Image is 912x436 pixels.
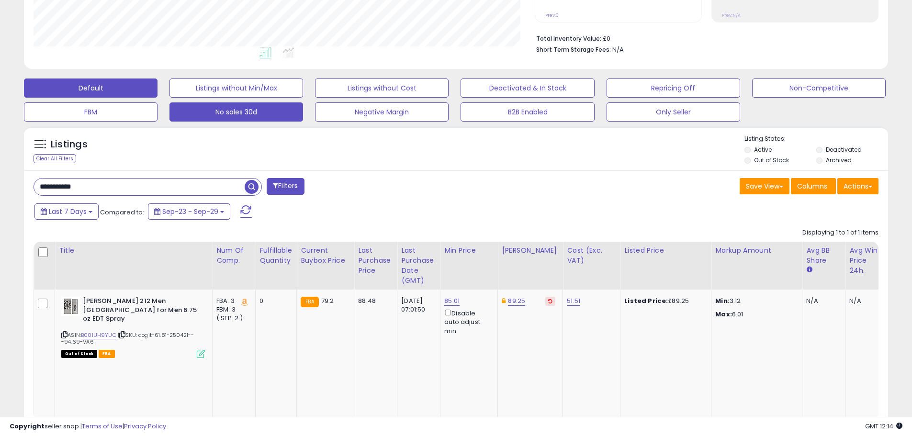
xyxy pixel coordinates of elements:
small: FBA [301,297,318,307]
div: Last Purchase Date (GMT) [401,246,436,286]
button: Columns [791,178,836,194]
div: FBM: 3 [216,305,248,314]
button: Listings without Min/Max [169,78,303,98]
span: FBA [99,350,115,358]
div: Min Price [444,246,494,256]
p: 6.01 [715,310,795,319]
div: 88.48 [358,297,390,305]
div: Listed Price [624,246,707,256]
button: B2B Enabled [461,102,594,122]
div: [DATE] 07:01:50 [401,297,433,314]
button: FBM [24,102,158,122]
span: Columns [797,181,827,191]
button: Actions [837,178,878,194]
button: Only Seller [607,102,740,122]
div: Num of Comp. [216,246,251,266]
div: Last Purchase Price [358,246,393,276]
a: Privacy Policy [124,422,166,431]
img: 41TDwUaRS3L._SL40_.jpg [61,297,80,316]
button: Filters [267,178,304,195]
a: 51.51 [567,296,580,306]
span: N/A [612,45,624,54]
button: Non-Competitive [752,78,886,98]
div: £89.25 [624,297,704,305]
span: All listings that are currently out of stock and unavailable for purchase on Amazon [61,350,97,358]
h5: Listings [51,138,88,151]
b: Short Term Storage Fees: [536,45,611,54]
div: Avg Win Price 24h. [849,246,884,276]
div: ( SFP: 2 ) [216,314,248,323]
li: £0 [536,32,871,44]
span: Last 7 Days [49,207,87,216]
div: ASIN: [61,297,205,357]
strong: Copyright [10,422,45,431]
span: 79.2 [321,296,334,305]
div: Disable auto adjust min [444,308,490,335]
span: 2025-10-7 12:14 GMT [865,422,902,431]
button: Default [24,78,158,98]
label: Active [754,145,772,154]
label: Archived [826,156,852,164]
p: 3.12 [715,297,795,305]
span: Compared to: [100,208,144,217]
button: Negative Margin [315,102,449,122]
div: Avg BB Share [806,246,841,266]
small: Avg BB Share. [806,266,812,274]
a: Terms of Use [82,422,123,431]
p: Listing States: [744,134,888,144]
div: [PERSON_NAME] [502,246,559,256]
div: Clear All Filters [34,154,76,163]
a: B00IUH9YUC [81,331,116,339]
span: | SKU: qogit-61.81-250421---94.69-VA6 [61,331,194,346]
label: Deactivated [826,145,862,154]
div: N/A [806,297,838,305]
strong: Min: [715,296,730,305]
label: Out of Stock [754,156,789,164]
strong: Max: [715,310,732,319]
div: Fulfillable Quantity [259,246,293,266]
a: 89.25 [508,296,525,306]
b: Total Inventory Value: [536,34,601,43]
button: Sep-23 - Sep-29 [148,203,230,220]
div: 0 [259,297,289,305]
div: Current Buybox Price [301,246,350,266]
button: Listings without Cost [315,78,449,98]
div: Markup Amount [715,246,798,256]
div: seller snap | | [10,422,166,431]
div: N/A [849,297,881,305]
a: 85.01 [444,296,460,306]
button: Deactivated & In Stock [461,78,594,98]
small: Prev: N/A [722,12,741,18]
div: Displaying 1 to 1 of 1 items [802,228,878,237]
div: FBA: 3 [216,297,248,305]
button: Repricing Off [607,78,740,98]
b: Listed Price: [624,296,668,305]
div: Title [59,246,208,256]
button: No sales 30d [169,102,303,122]
small: Prev: 0 [545,12,559,18]
button: Save View [740,178,789,194]
span: Sep-23 - Sep-29 [162,207,218,216]
button: Last 7 Days [34,203,99,220]
b: [PERSON_NAME] 212 Men [GEOGRAPHIC_DATA] for Men 6.75 oz EDT Spray [83,297,199,326]
div: Cost (Exc. VAT) [567,246,616,266]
